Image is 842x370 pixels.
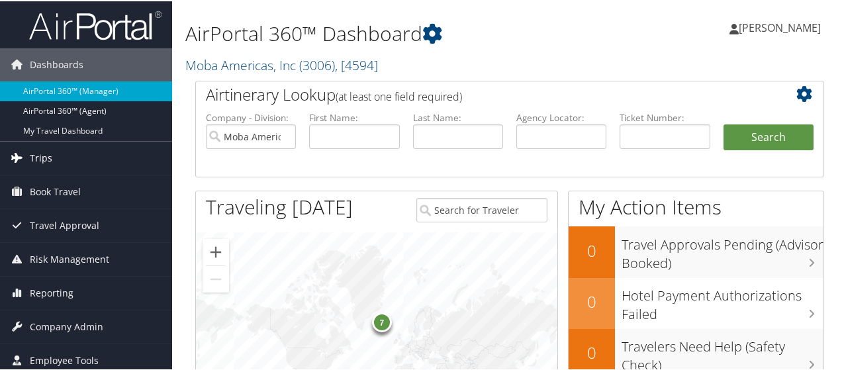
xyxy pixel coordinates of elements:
[299,55,335,73] span: ( 3006 )
[724,123,814,150] button: Search
[185,19,618,46] h1: AirPortal 360™ Dashboard
[569,225,823,276] a: 0Travel Approvals Pending (Advisor Booked)
[29,9,162,40] img: airportal-logo.png
[30,140,52,173] span: Trips
[30,309,103,342] span: Company Admin
[569,289,615,312] h2: 0
[729,7,834,46] a: [PERSON_NAME]
[30,208,99,241] span: Travel Approval
[739,19,821,34] span: [PERSON_NAME]
[569,192,823,220] h1: My Action Items
[516,110,606,123] label: Agency Locator:
[413,110,503,123] label: Last Name:
[569,277,823,328] a: 0Hotel Payment Authorizations Failed
[30,47,83,80] span: Dashboards
[206,192,353,220] h1: Traveling [DATE]
[309,110,399,123] label: First Name:
[620,110,710,123] label: Ticket Number:
[622,279,823,322] h3: Hotel Payment Authorizations Failed
[203,238,229,264] button: Zoom in
[206,82,761,105] h2: Airtinerary Lookup
[336,88,462,103] span: (at least one field required)
[372,310,392,330] div: 7
[30,275,73,308] span: Reporting
[30,242,109,275] span: Risk Management
[335,55,378,73] span: , [ 4594 ]
[569,340,615,363] h2: 0
[185,55,378,73] a: Moba Americas, Inc
[622,228,823,271] h3: Travel Approvals Pending (Advisor Booked)
[30,174,81,207] span: Book Travel
[569,238,615,261] h2: 0
[206,110,296,123] label: Company - Division:
[203,265,229,291] button: Zoom out
[416,197,547,221] input: Search for Traveler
